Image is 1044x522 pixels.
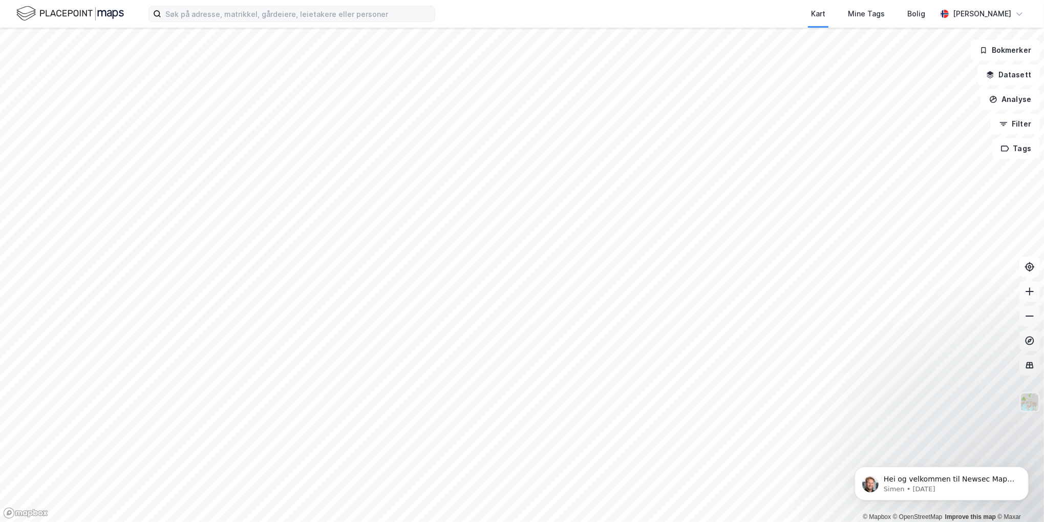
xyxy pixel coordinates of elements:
[839,445,1044,517] iframe: Intercom notifications message
[953,8,1011,20] div: [PERSON_NAME]
[992,138,1040,159] button: Tags
[3,507,48,519] a: Mapbox homepage
[161,6,435,22] input: Søk på adresse, matrikkel, gårdeiere, leietakere eller personer
[1020,392,1039,412] img: Z
[977,65,1040,85] button: Datasett
[863,513,891,520] a: Mapbox
[811,8,825,20] div: Kart
[893,513,943,520] a: OpenStreetMap
[991,114,1040,134] button: Filter
[907,8,925,20] div: Bolig
[981,89,1040,110] button: Analyse
[945,513,996,520] a: Improve this map
[971,40,1040,60] button: Bokmerker
[16,5,124,23] img: logo.f888ab2527a4732fd821a326f86c7f29.svg
[848,8,885,20] div: Mine Tags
